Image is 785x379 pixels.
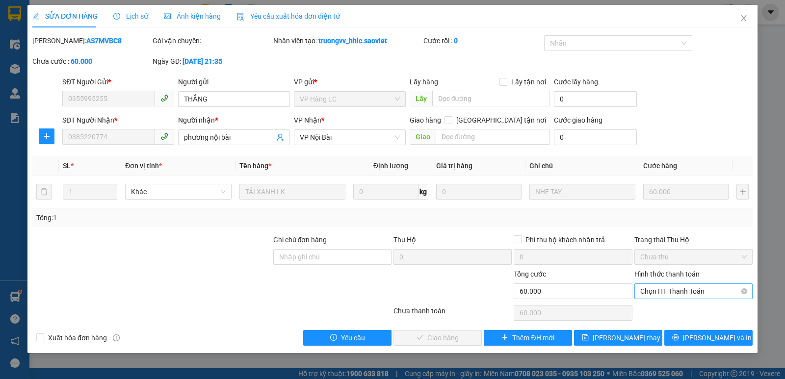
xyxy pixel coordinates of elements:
[730,5,758,32] button: Close
[330,334,337,342] span: exclamation-circle
[164,13,171,20] span: picture
[436,162,472,170] span: Giá trị hàng
[501,334,508,342] span: plus
[39,132,54,140] span: plus
[634,270,700,278] label: Hình thức thanh toán
[86,37,122,45] b: AS7MVBC8
[529,184,635,200] input: Ghi Chú
[582,334,589,342] span: save
[436,129,550,145] input: Dọc đường
[113,334,120,341] span: info-circle
[300,130,400,145] span: VP Nội Bài
[160,132,168,140] span: phone
[341,332,365,343] span: Yêu cầu
[276,133,284,141] span: user-add
[392,305,513,323] div: Chưa thanh toán
[640,284,747,299] span: Chọn HT Thanh Toán
[452,115,550,126] span: [GEOGRAPHIC_DATA] tận nơi
[303,330,392,346] button: exclamation-circleYêu cầu
[410,91,432,106] span: Lấy
[507,76,550,87] span: Lấy tận nơi
[454,37,458,45] b: 0
[273,249,392,265] input: Ghi chú đơn hàng
[236,13,244,21] img: icon
[300,92,400,106] span: VP Hàng LC
[113,13,120,20] span: clock-circle
[32,12,98,20] span: SỬA ĐƠN HÀNG
[239,184,345,200] input: VD: Bàn, Ghế
[32,56,151,67] div: Chưa cước :
[32,35,151,46] div: [PERSON_NAME]:
[153,35,271,46] div: Gói vận chuyển:
[410,116,441,124] span: Giao hàng
[432,91,550,106] input: Dọc đường
[236,12,340,20] span: Yêu cầu xuất hóa đơn điện tử
[554,116,602,124] label: Cước giao hàng
[593,332,671,343] span: [PERSON_NAME] thay đổi
[419,184,428,200] span: kg
[410,129,436,145] span: Giao
[393,330,482,346] button: checkGiao hàng
[153,56,271,67] div: Ngày GD:
[574,330,662,346] button: save[PERSON_NAME] thay đổi
[160,94,168,102] span: phone
[318,37,387,45] b: truongvv_hhlc.saoviet
[62,115,174,126] div: SĐT Người Nhận
[736,184,749,200] button: plus
[131,184,225,199] span: Khác
[39,128,54,144] button: plus
[164,12,221,20] span: Ảnh kiện hàng
[525,156,639,176] th: Ghi chú
[643,184,729,200] input: 0
[373,162,408,170] span: Định lượng
[393,236,416,244] span: Thu Hộ
[178,115,290,126] div: Người nhận
[36,212,304,223] div: Tổng: 1
[44,332,111,343] span: Xuất hóa đơn hàng
[740,14,748,22] span: close
[436,184,522,200] input: 0
[294,116,321,124] span: VP Nhận
[62,76,174,87] div: SĐT Người Gửi
[683,332,752,343] span: [PERSON_NAME] và In
[484,330,572,346] button: plusThêm ĐH mới
[183,57,222,65] b: [DATE] 21:35
[32,13,39,20] span: edit
[643,162,677,170] span: Cước hàng
[410,78,438,86] span: Lấy hàng
[514,270,546,278] span: Tổng cước
[512,332,554,343] span: Thêm ĐH mới
[294,76,406,87] div: VP gửi
[634,234,753,245] div: Trạng thái Thu Hộ
[640,250,747,264] span: Chưa thu
[522,234,609,245] span: Phí thu hộ khách nhận trả
[672,334,679,342] span: printer
[423,35,542,46] div: Cước rồi :
[178,76,290,87] div: Người gửi
[554,91,637,107] input: Cước lấy hàng
[125,162,162,170] span: Đơn vị tính
[554,78,598,86] label: Cước lấy hàng
[239,162,271,170] span: Tên hàng
[273,35,422,46] div: Nhân viên tạo:
[71,57,92,65] b: 60.000
[554,129,637,145] input: Cước giao hàng
[36,184,52,200] button: delete
[63,162,71,170] span: SL
[113,12,148,20] span: Lịch sử
[664,330,753,346] button: printer[PERSON_NAME] và In
[741,288,747,294] span: close-circle
[273,236,327,244] label: Ghi chú đơn hàng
